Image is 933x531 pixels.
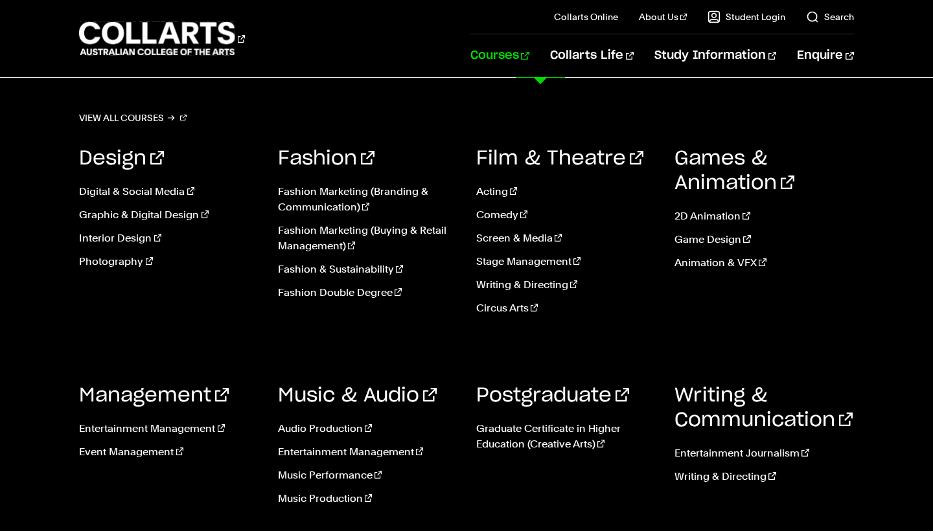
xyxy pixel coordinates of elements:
a: Photography [79,254,258,269]
a: Entertainment Management [79,421,258,436]
a: Management [79,386,229,405]
a: Interior Design [79,231,258,246]
a: Student Login [708,10,785,23]
a: Courses [470,34,529,77]
a: Comedy [476,207,655,223]
a: Enquire [797,34,853,77]
a: Postgraduate [476,386,629,405]
a: Acting [476,184,655,199]
a: Study Information [654,34,776,77]
a: Screen & Media [476,231,655,246]
a: Fashion Marketing (Branding & Communication) [278,184,457,215]
a: Music Performance [278,468,457,483]
a: Animation & VFX [674,255,853,271]
a: Graduate Certificate in Higher Education (Creative Arts) [476,421,655,452]
a: Writing & Directing [476,277,655,293]
a: About Us [639,10,687,23]
a: Entertainment Management [278,444,457,460]
a: Fashion Double Degree [278,285,457,300]
a: Search [806,10,854,23]
a: Event Management [79,444,258,460]
a: Digital & Social Media [79,184,258,199]
a: Fashion Marketing (Buying & Retail Management) [278,223,457,254]
a: 2D Animation [674,209,853,224]
a: Fashion [278,149,374,168]
a: Film & Theatre [476,149,643,168]
a: Music & Audio [278,386,437,405]
a: Stage Management [476,254,655,269]
a: Entertainment Journalism [674,446,853,461]
a: Collarts Life [550,34,634,77]
a: Music Production [278,491,457,506]
a: Games & Animation [674,149,794,193]
a: View all courses [79,109,187,127]
a: Audio Production [278,421,457,436]
a: Writing & Communication [674,386,853,430]
a: Collarts Online [554,10,618,23]
div: Go to homepage [79,20,245,57]
a: Circus Arts [476,300,655,316]
a: Game Design [674,232,853,247]
a: Writing & Directing [674,469,853,484]
a: Design [79,149,164,168]
a: Fashion & Sustainability [278,262,457,277]
a: Graphic & Digital Design [79,207,258,223]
